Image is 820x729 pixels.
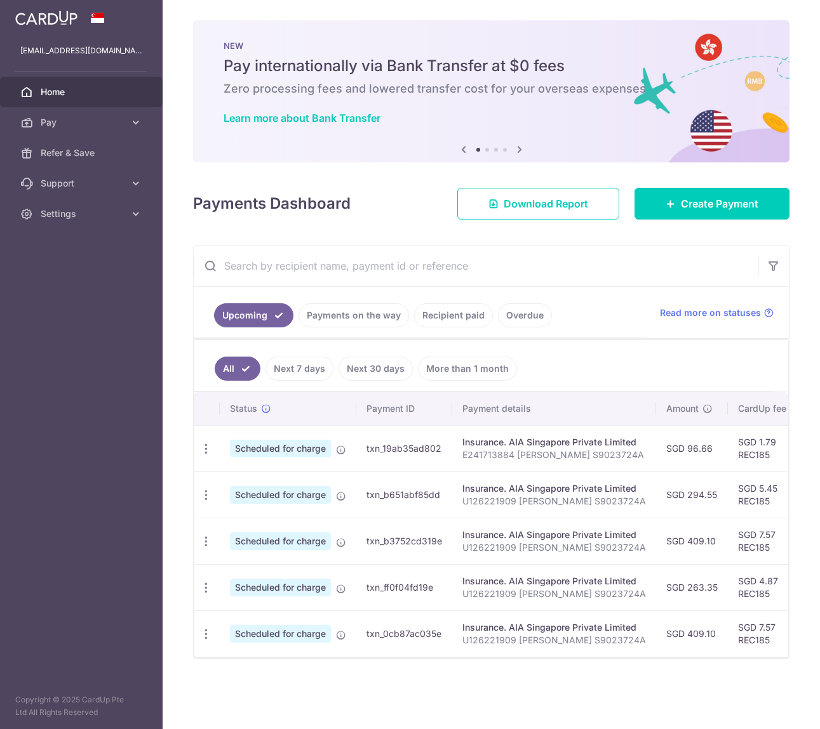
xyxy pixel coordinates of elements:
[41,116,124,129] span: Pay
[230,402,257,415] span: Status
[452,392,656,425] th: Payment details
[728,610,810,657] td: SGD 7.57 REC185
[15,10,77,25] img: CardUp
[230,486,331,504] span: Scheduled for charge
[462,436,646,449] div: Insurance. AIA Singapore Private Limited
[41,207,124,220] span: Settings
[462,634,646,647] p: U126221909 [PERSON_NAME] S9023724A
[728,564,810,610] td: SGD 4.87 REC185
[681,196,758,211] span: Create Payment
[728,518,810,564] td: SGD 7.57 REC185
[462,621,646,634] div: Insurance. AIA Singapore Private Limited
[230,579,331,596] span: Scheduled for charge
[504,196,588,211] span: Download Report
[224,112,380,124] a: Learn more about Bank Transfer
[656,564,728,610] td: SGD 263.35
[356,392,452,425] th: Payment ID
[356,471,452,518] td: txn_b651abf85dd
[728,471,810,518] td: SGD 5.45 REC185
[41,147,124,159] span: Refer & Save
[41,86,124,98] span: Home
[230,625,331,643] span: Scheduled for charge
[356,564,452,610] td: txn_ff0f04fd19e
[739,691,807,723] iframe: Opens a widget where you can find more information
[462,482,646,495] div: Insurance. AIA Singapore Private Limited
[414,303,493,327] a: Recipient paid
[193,192,351,215] h4: Payments Dashboard
[462,541,646,554] p: U126221909 [PERSON_NAME] S9023724A
[41,177,124,190] span: Support
[230,532,331,550] span: Scheduled for charge
[462,529,646,541] div: Insurance. AIA Singapore Private Limited
[656,518,728,564] td: SGD 409.10
[660,306,774,319] a: Read more on statuses
[498,303,552,327] a: Overdue
[462,449,646,461] p: E241713884 [PERSON_NAME] S9023724A
[356,425,452,471] td: txn_19ab35ad802
[660,306,761,319] span: Read more on statuses
[215,357,260,381] a: All
[265,357,333,381] a: Next 7 days
[224,56,759,76] h5: Pay internationally via Bank Transfer at $0 fees
[418,357,517,381] a: More than 1 month
[635,188,790,220] a: Create Payment
[20,44,142,57] p: [EMAIL_ADDRESS][DOMAIN_NAME]
[230,440,331,457] span: Scheduled for charge
[299,303,409,327] a: Payments on the way
[462,495,646,508] p: U126221909 [PERSON_NAME] S9023724A
[224,81,759,96] h6: Zero processing fees and lowered transfer cost for your overseas expenses
[462,588,646,600] p: U126221909 [PERSON_NAME] S9023724A
[356,610,452,657] td: txn_0cb87ac035e
[339,357,413,381] a: Next 30 days
[728,425,810,471] td: SGD 1.79 REC185
[214,303,293,327] a: Upcoming
[462,575,646,588] div: Insurance. AIA Singapore Private Limited
[666,402,699,415] span: Amount
[738,402,786,415] span: CardUp fee
[457,188,619,220] a: Download Report
[656,610,728,657] td: SGD 409.10
[224,41,759,51] p: NEW
[356,518,452,564] td: txn_b3752cd319e
[656,425,728,471] td: SGD 96.66
[193,20,790,162] img: Bank transfer banner
[656,471,728,518] td: SGD 294.55
[194,246,758,286] input: Search by recipient name, payment id or reference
